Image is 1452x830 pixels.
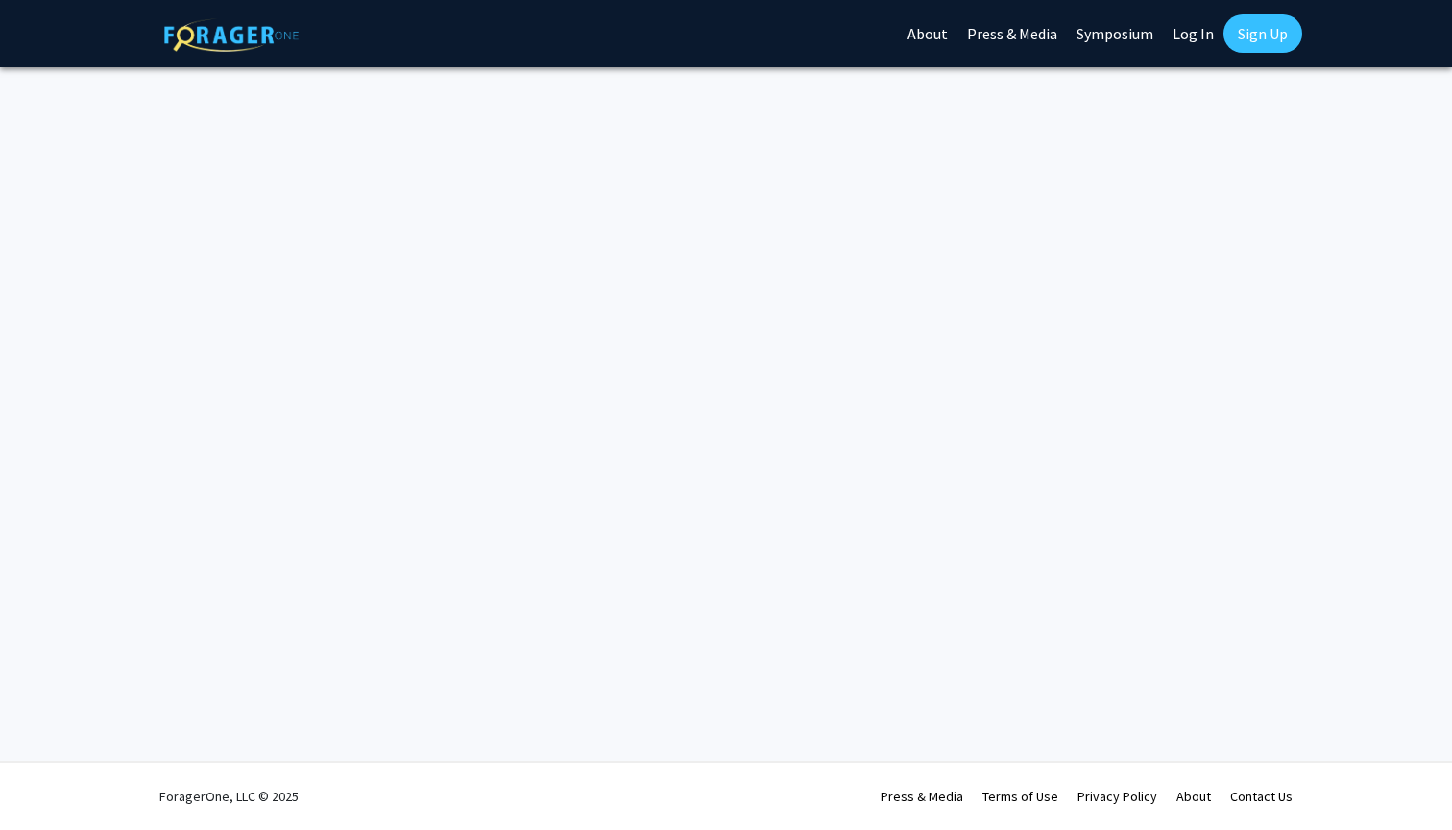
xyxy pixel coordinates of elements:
a: Press & Media [881,788,963,805]
a: Contact Us [1230,788,1293,805]
img: ForagerOne Logo [164,18,299,52]
a: Terms of Use [982,788,1058,805]
div: ForagerOne, LLC © 2025 [159,763,299,830]
a: Sign Up [1223,14,1302,53]
a: About [1176,788,1211,805]
a: Privacy Policy [1077,788,1157,805]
